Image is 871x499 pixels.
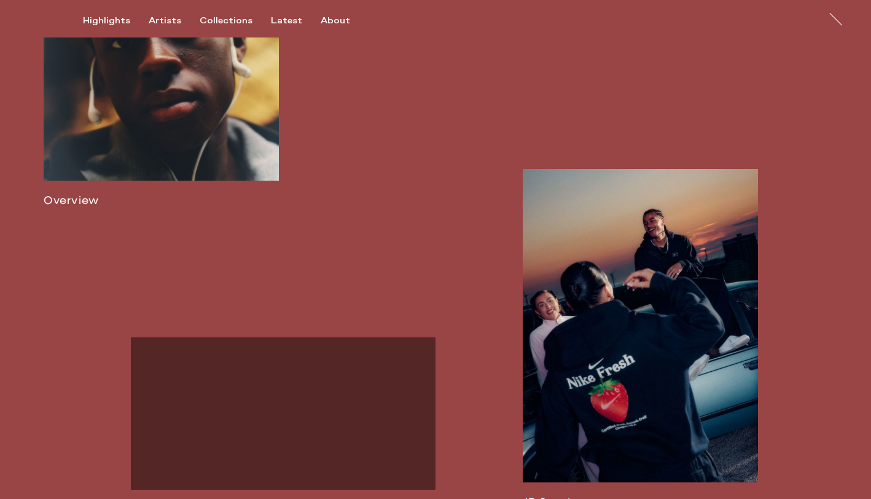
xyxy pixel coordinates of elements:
div: Artists [149,15,181,26]
div: Highlights [83,15,130,26]
div: Collections [200,15,252,26]
button: About [321,15,369,26]
div: Latest [271,15,302,26]
button: Latest [271,15,321,26]
button: Artists [149,15,200,26]
div: About [321,15,350,26]
button: Collections [200,15,271,26]
button: Highlights [83,15,149,26]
